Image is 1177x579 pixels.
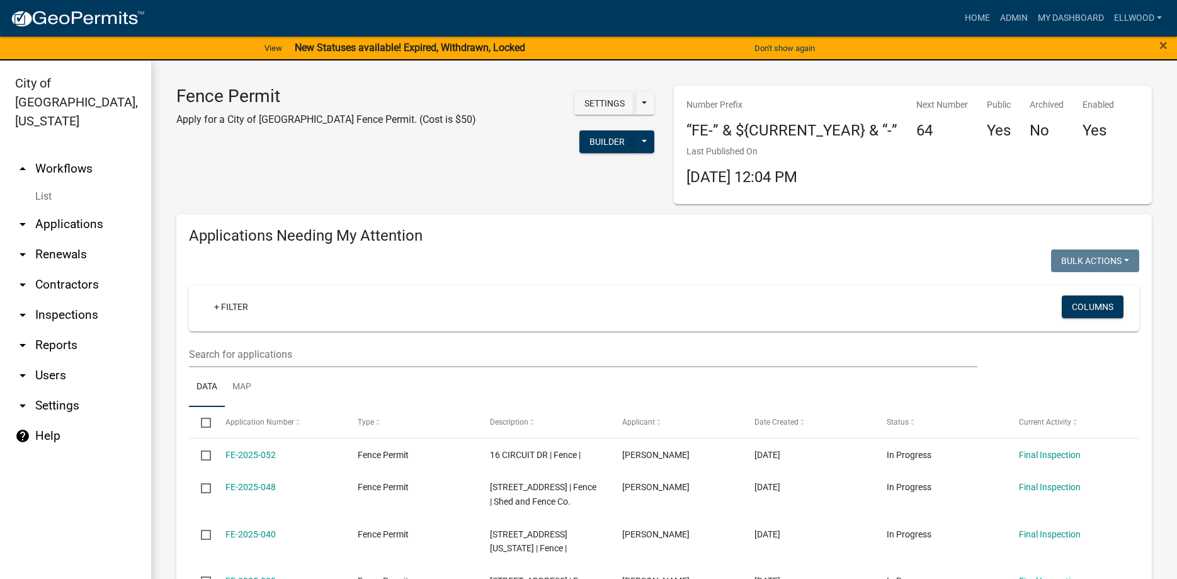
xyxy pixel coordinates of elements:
h4: 64 [916,122,968,140]
span: Fence Permit [358,529,409,539]
p: Public [987,98,1011,112]
span: Date Created [754,418,799,427]
span: In Progress [887,482,931,492]
span: In Progress [887,529,931,539]
span: Status [887,418,909,427]
i: arrow_drop_down [15,277,30,292]
a: + Filter [204,295,258,318]
button: Close [1159,38,1168,53]
span: Current Activity [1019,418,1071,427]
span: × [1159,37,1168,54]
button: Builder [579,130,635,153]
p: Last Published On [686,145,797,158]
span: 1314 MINNESOTA ST N | Fence | [490,529,567,554]
h4: Yes [1083,122,1114,140]
button: Bulk Actions [1051,249,1139,272]
h4: No [1030,122,1064,140]
h4: “FE-” & ${CURRENT_YEAR} & “-” [686,122,897,140]
a: FE-2025-048 [225,482,276,492]
p: Enabled [1083,98,1114,112]
a: Ellwood [1109,6,1167,30]
span: Sara Watson [622,529,690,539]
h4: Yes [987,122,1011,140]
p: Number Prefix [686,98,897,112]
input: Search for applications [189,341,977,367]
button: Columns [1062,295,1123,318]
i: arrow_drop_down [15,307,30,323]
a: Data [189,367,225,408]
i: arrow_drop_down [15,247,30,262]
button: Settings [574,92,635,115]
button: Don't show again [749,38,820,59]
a: View [259,38,287,59]
p: Archived [1030,98,1064,112]
p: Next Number [916,98,968,112]
a: Final Inspection [1019,529,1081,539]
a: Admin [995,6,1033,30]
span: Fence Permit [358,450,409,460]
span: 16 CIRCUIT DR | Fence | [490,450,581,460]
datatable-header-cell: Status [875,407,1007,437]
i: arrow_drop_down [15,338,30,353]
datatable-header-cell: Current Activity [1007,407,1139,437]
span: [DATE] 12:04 PM [686,168,797,186]
a: FE-2025-052 [225,450,276,460]
span: Applicant [622,418,655,427]
span: In Progress [887,450,931,460]
span: 05/19/2025 [754,482,780,492]
datatable-header-cell: Select [189,407,213,437]
span: Kelsie Simon [622,482,690,492]
datatable-header-cell: Applicant [610,407,742,437]
a: Home [960,6,995,30]
span: Description [490,418,528,427]
datatable-header-cell: Type [345,407,477,437]
datatable-header-cell: Description [478,407,610,437]
h3: Fence Permit [176,86,476,107]
span: Isaiah Degner [622,450,690,460]
span: 924 JEFFERSON ST N | Fence | Shed and Fence Co. [490,482,596,507]
i: arrow_drop_down [15,398,30,413]
span: Application Number [225,418,294,427]
datatable-header-cell: Application Number [213,407,345,437]
i: help [15,428,30,444]
i: arrow_drop_down [15,217,30,232]
a: My Dashboard [1033,6,1109,30]
a: Final Inspection [1019,450,1081,460]
a: Map [225,367,259,408]
h4: Applications Needing My Attention [189,227,1139,245]
span: 05/06/2025 [754,529,780,539]
strong: New Statuses available! Expired, Withdrawn, Locked [295,42,525,54]
span: Type [358,418,374,427]
span: Fence Permit [358,482,409,492]
a: Final Inspection [1019,482,1081,492]
i: arrow_drop_down [15,368,30,383]
i: arrow_drop_up [15,161,30,176]
datatable-header-cell: Date Created [742,407,875,437]
p: Apply for a City of [GEOGRAPHIC_DATA] Fence Permit. (Cost is $50) [176,112,476,127]
span: 06/03/2025 [754,450,780,460]
a: FE-2025-040 [225,529,276,539]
